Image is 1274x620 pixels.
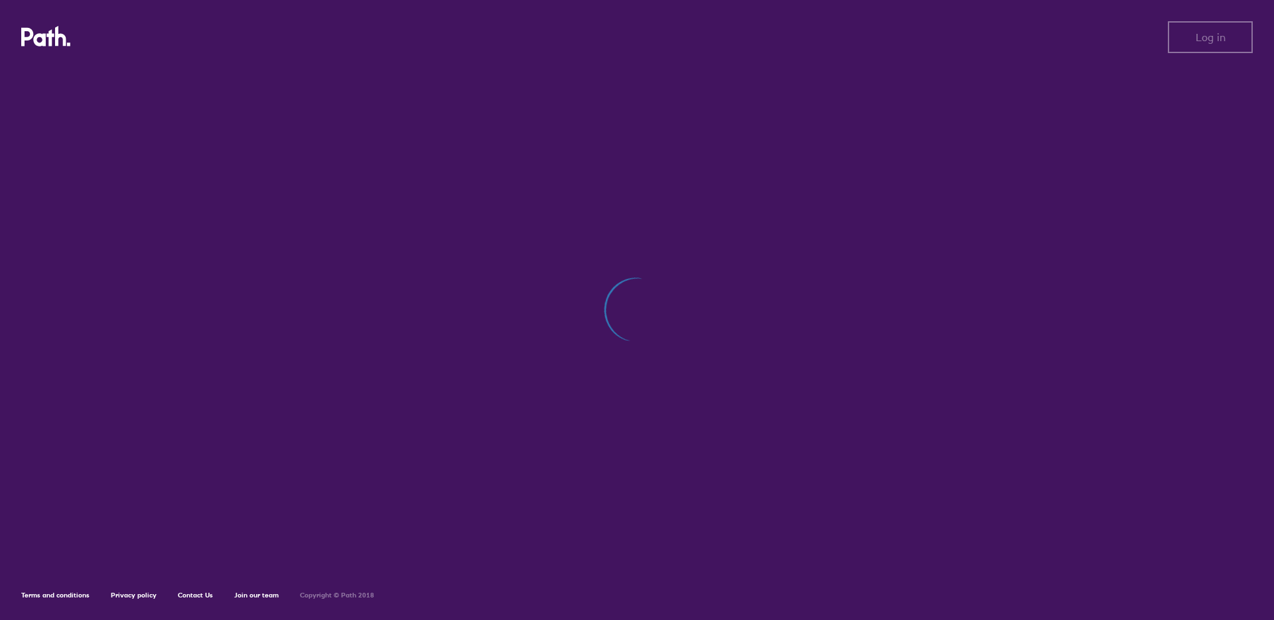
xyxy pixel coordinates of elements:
a: Terms and conditions [21,591,90,599]
a: Contact Us [178,591,213,599]
a: Privacy policy [111,591,157,599]
button: Log in [1168,21,1253,53]
h6: Copyright © Path 2018 [300,591,374,599]
a: Join our team [234,591,279,599]
span: Log in [1196,31,1226,43]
